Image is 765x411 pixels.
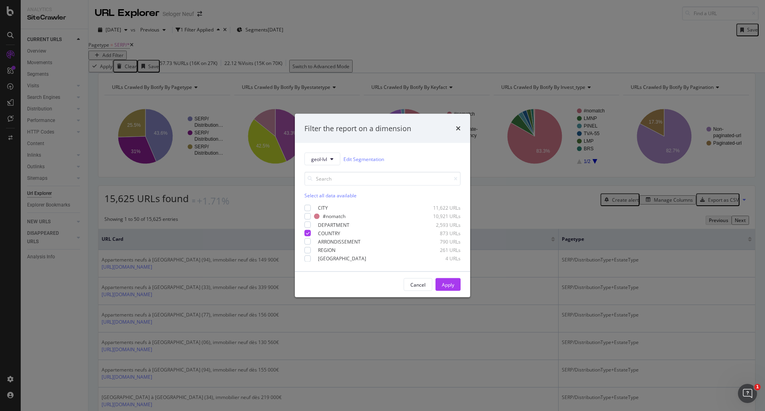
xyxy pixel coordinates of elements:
[456,123,461,134] div: times
[422,255,461,262] div: 4 URLs
[422,230,461,236] div: 873 URLs
[304,172,461,186] input: Search
[422,221,461,228] div: 2,593 URLs
[435,278,461,291] button: Apply
[311,155,327,162] span: geol-lvl
[318,238,361,245] div: ARRONDISSEMENT
[738,384,757,403] iframe: Intercom live chat
[295,114,470,297] div: modal
[754,384,761,390] span: 1
[318,255,366,262] div: [GEOGRAPHIC_DATA]
[422,205,461,211] div: 11,622 URLs
[422,238,461,245] div: 790 URLs
[404,278,432,291] button: Cancel
[318,205,328,211] div: CITY
[318,221,349,228] div: DEPARTMENT
[304,192,461,199] div: Select all data available
[304,123,411,134] div: Filter the report on a dimension
[318,247,335,254] div: REGION
[343,155,384,163] a: Edit Segmentation
[422,247,461,254] div: 261 URLs
[410,281,426,288] div: Cancel
[422,213,461,220] div: 10,921 URLs
[318,230,340,236] div: COUNTRY
[323,213,345,220] div: #nomatch
[442,281,454,288] div: Apply
[304,153,340,165] button: geol-lvl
